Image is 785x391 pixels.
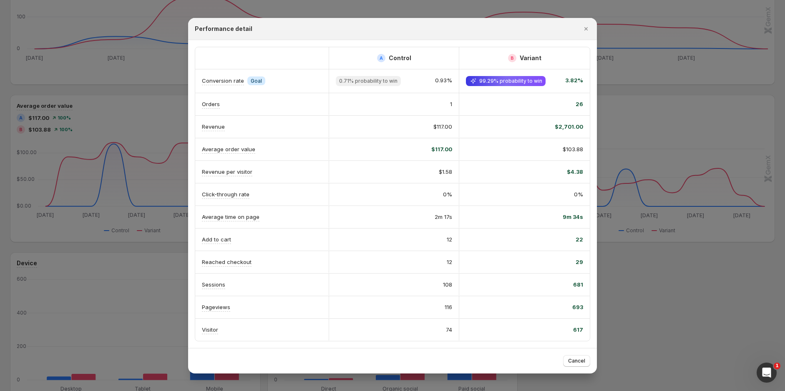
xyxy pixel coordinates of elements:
[443,280,452,289] span: 108
[202,258,252,266] p: Reached checkout
[573,325,583,334] span: 617
[573,280,583,289] span: 681
[202,235,231,244] p: Add to cart
[380,56,383,61] h2: A
[202,213,259,221] p: Average time on page
[568,358,585,364] span: Cancel
[202,168,252,176] p: Revenue per visitor
[447,235,452,244] span: 12
[202,325,218,334] p: Visitor
[435,213,452,221] span: 2m 17s
[202,190,249,198] p: Click-through rate
[563,355,590,367] button: Cancel
[450,100,452,108] span: 1
[511,56,514,61] h2: B
[439,168,452,176] span: $1.58
[202,100,220,108] p: Orders
[202,145,255,153] p: Average order value
[202,280,225,289] p: Sessions
[445,303,452,311] span: 116
[433,122,452,131] span: $117.00
[572,303,583,311] span: 693
[202,303,230,311] p: Pageviews
[251,78,262,84] span: Goal
[565,76,583,86] span: 3.82%
[574,190,583,198] span: 0%
[195,25,252,33] h2: Performance detail
[563,145,583,153] span: $103.88
[576,235,583,244] span: 22
[555,122,583,131] span: $2,701.00
[435,76,452,86] span: 0.93%
[580,23,592,35] button: Close
[443,190,452,198] span: 0%
[563,213,583,221] span: 9m 34s
[520,54,541,62] h2: Variant
[339,78,398,84] span: 0.71% probability to win
[202,122,225,131] p: Revenue
[576,100,583,108] span: 26
[576,258,583,266] span: 29
[479,78,542,84] span: 99.29% probability to win
[757,363,777,383] iframe: Intercom live chat
[567,168,583,176] span: $4.38
[202,76,244,85] p: Conversion rate
[774,363,780,369] span: 1
[446,325,452,334] span: 74
[389,54,411,62] h2: Control
[447,258,452,266] span: 12
[431,145,452,153] span: $117.00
